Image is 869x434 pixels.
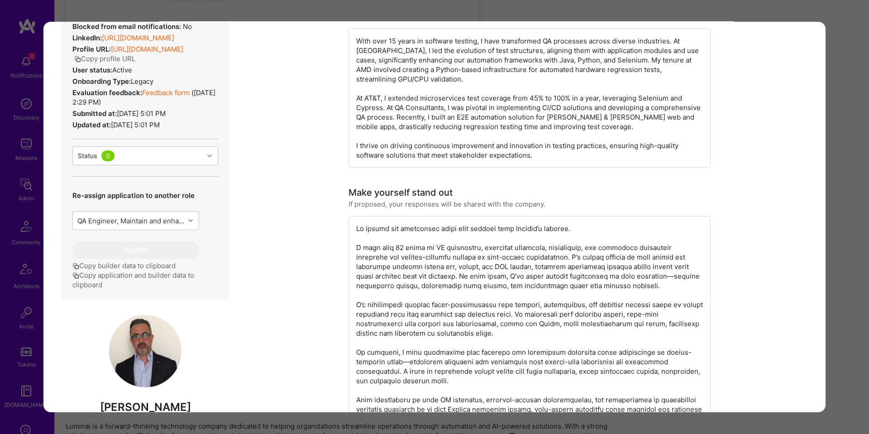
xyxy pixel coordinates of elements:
i: icon Copy [72,263,79,270]
a: [URL][DOMAIN_NAME] [102,34,174,42]
a: User Avatar [109,381,181,389]
p: Re-assign application to another role [72,191,199,200]
div: Lo ipsumd sit ametconsec adipi elit seddoei temp Incidid’u laboree. D magn aliq 82 enima mi VE qu... [349,216,711,431]
strong: Blocked from email notifications: [72,22,183,31]
strong: User status: [72,66,112,74]
button: Copy profile URL [74,54,135,63]
span: [DATE] 5:01 PM [111,121,160,129]
img: User Avatar [109,315,181,387]
span: Active [112,66,132,74]
div: No [72,22,192,31]
span: [PERSON_NAME] [62,400,229,414]
div: Status [78,151,97,161]
div: QA Engineer, Maintain and enhance production workflows, resolve bugs, and build new automation fl... [77,216,186,226]
a: [URL][DOMAIN_NAME] [111,45,183,53]
div: Make yourself stand out [349,186,453,199]
strong: Updated at: [72,121,111,129]
button: Copy application and builder data to clipboard [72,270,218,289]
span: legacy [131,77,153,86]
button: Update [72,241,199,259]
div: 0 [101,150,115,161]
i: icon Copy [74,56,81,63]
div: modal [43,22,826,412]
span: [DATE] 5:01 PM [117,109,166,118]
button: Copy builder data to clipboard [72,261,176,270]
div: If proposed, your responses will be shared with the company. [349,199,545,209]
strong: LinkedIn: [72,34,102,42]
strong: Onboarding Type: [72,77,131,86]
i: icon Chevron [188,218,193,223]
div: ( [DATE] 2:29 PM ) [72,88,218,107]
strong: Profile URL: [72,45,111,53]
strong: Evaluation feedback: [72,88,142,97]
strong: Submitted at: [72,109,117,118]
a: Feedback form [142,88,190,97]
i: icon Chevron [207,154,212,158]
i: icon Copy [72,273,79,280]
div: With over 15 years in software testing, I have transformed QA processes across diverse industries... [349,29,711,168]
